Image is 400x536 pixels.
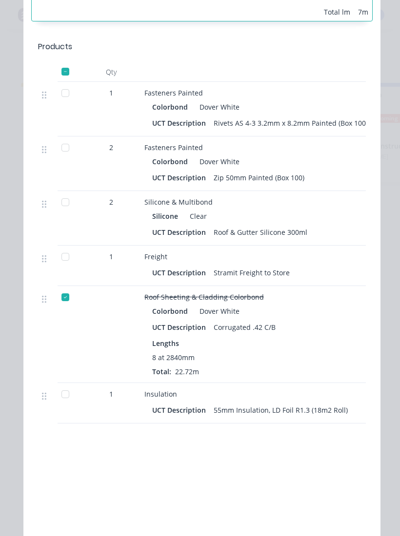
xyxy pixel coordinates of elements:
[144,389,177,399] span: Insulation
[152,403,210,417] div: UCT Description
[210,403,352,417] div: 55mm Insulation, LD Foil R1.3 (18m2 Roll)
[186,209,207,223] div: Clear
[144,292,264,302] span: Roof Sheeting & Cladding Colorbond
[109,88,113,98] span: 1
[109,251,113,262] span: 1
[109,197,113,207] span: 2
[152,116,210,130] div: UCT Description
[144,143,203,152] span: Fasteners Painted
[144,252,167,261] span: Freight
[152,225,210,239] div: UCT Description
[152,266,210,280] div: UCT Description
[152,171,210,185] div: UCT Description
[144,197,213,207] span: Silicone & Multibond
[196,100,240,114] div: Dover White
[144,88,203,97] span: Fasteners Painted
[152,338,179,348] span: Lengths
[324,7,350,17] div: Total lm
[210,116,372,130] div: Rivets AS 4-3 3.2mm x 8.2mm Painted (Box 100)
[358,7,368,17] div: 7m
[152,320,210,334] div: UCT Description
[152,352,195,363] span: 8 at 2840mm
[196,304,240,318] div: Dover White
[210,225,311,239] div: Roof & Gutter Silicone 300ml
[152,304,192,318] div: Colorbond
[152,367,171,376] span: Total:
[109,142,113,153] span: 2
[196,154,240,169] div: Dover White
[152,154,192,169] div: Colorbond
[38,41,72,53] div: Products
[210,171,308,185] div: Zip 50mm Painted (Box 100)
[82,62,140,82] div: Qty
[210,320,280,334] div: Corrugated .42 C/B
[171,367,203,376] span: 22.72m
[152,209,182,223] div: Silicone
[152,100,192,114] div: Colorbond
[210,266,294,280] div: Stramit Freight to Store
[109,389,113,399] span: 1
